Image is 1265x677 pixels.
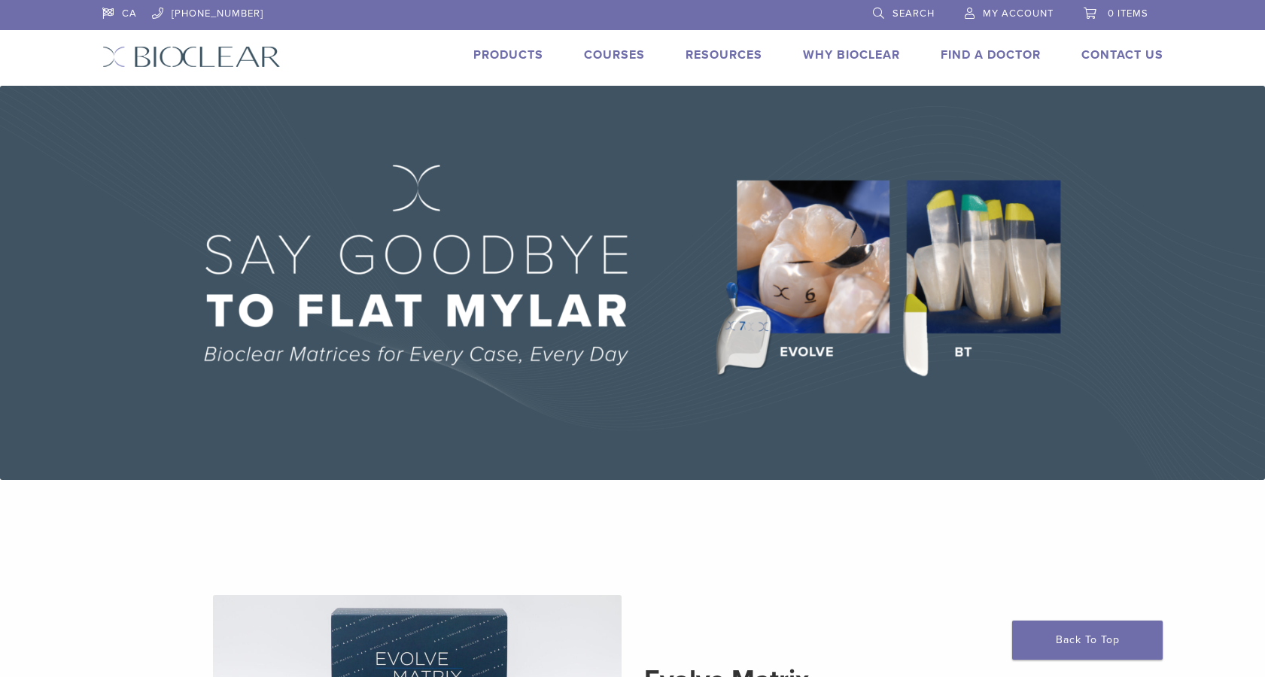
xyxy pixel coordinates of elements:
[1108,8,1148,20] span: 0 items
[1081,47,1163,62] a: Contact Us
[473,47,543,62] a: Products
[892,8,935,20] span: Search
[983,8,1054,20] span: My Account
[686,47,762,62] a: Resources
[102,46,281,68] img: Bioclear
[1012,621,1163,660] a: Back To Top
[941,47,1041,62] a: Find A Doctor
[584,47,645,62] a: Courses
[803,47,900,62] a: Why Bioclear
